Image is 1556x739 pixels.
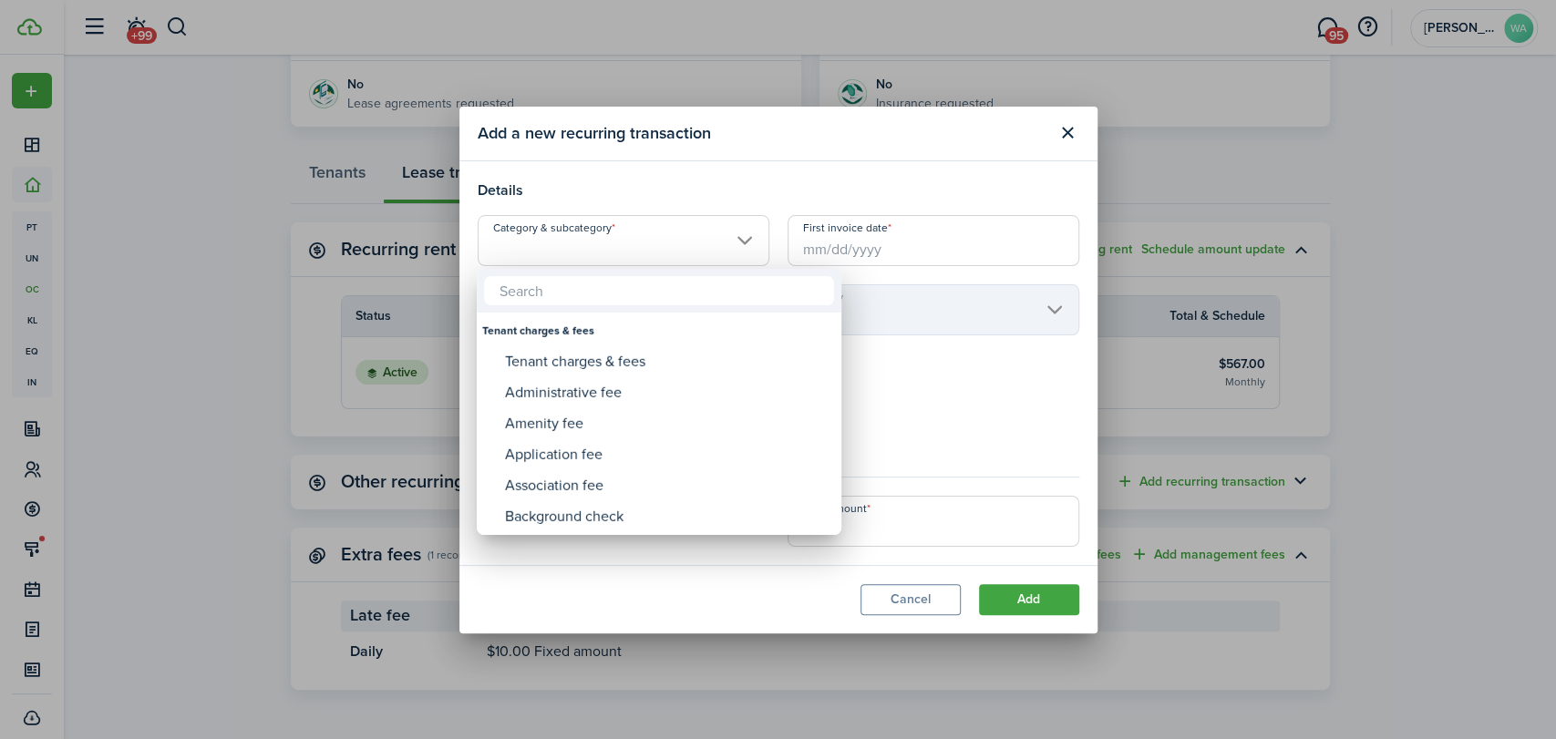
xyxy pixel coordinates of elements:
[505,408,828,439] div: Amenity fee
[484,276,834,305] input: Search
[482,315,836,346] div: Tenant charges & fees
[505,470,828,501] div: Association fee
[505,501,828,532] div: Background check
[477,313,841,535] mbsc-wheel: Category & subcategory
[505,346,828,377] div: Tenant charges & fees
[505,377,828,408] div: Administrative fee
[505,439,828,470] div: Application fee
